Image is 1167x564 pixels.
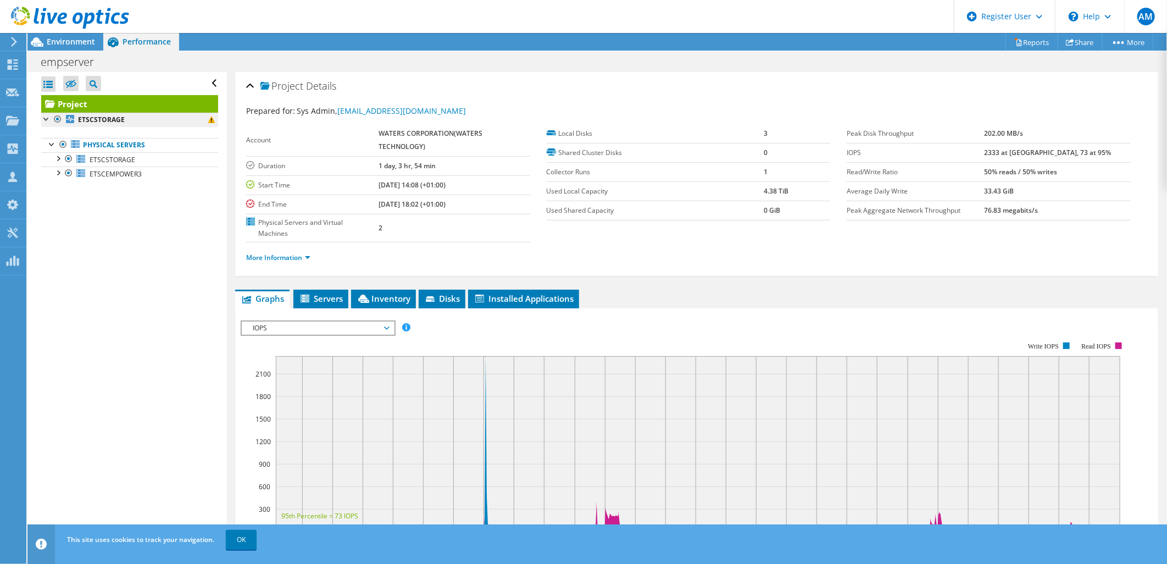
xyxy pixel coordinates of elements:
[764,148,768,157] b: 0
[246,135,379,146] label: Account
[259,505,270,514] text: 300
[1102,34,1153,51] a: More
[41,167,218,181] a: ETSCEMPOWER3
[379,129,482,151] b: WATERS CORPORATION(WATERS TECHNOLOGY)
[1081,342,1111,350] text: Read IOPS
[1028,342,1059,350] text: Write IOPS
[47,36,95,47] span: Environment
[226,530,257,550] a: OK
[764,206,781,215] b: 0 GiB
[123,36,171,47] span: Performance
[241,293,284,304] span: Graphs
[246,180,379,191] label: Start Time
[547,128,764,139] label: Local Disks
[41,95,218,113] a: Project
[547,167,764,178] label: Collector Runs
[246,253,310,262] a: More Information
[984,186,1014,196] b: 33.43 GiB
[255,392,271,401] text: 1800
[847,205,984,216] label: Peak Aggregate Network Throughput
[255,437,271,446] text: 1200
[247,322,388,335] span: IOPS
[260,81,303,92] span: Project
[1137,8,1155,25] span: AM
[67,535,214,544] span: This site uses cookies to track your navigation.
[847,167,984,178] label: Read/Write Ratio
[847,147,984,158] label: IOPS
[337,106,466,116] a: [EMAIL_ADDRESS][DOMAIN_NAME]
[984,167,1057,176] b: 50% reads / 50% writes
[379,161,436,170] b: 1 day, 3 hr, 54 min
[306,79,336,92] span: Details
[259,482,270,491] text: 600
[357,293,410,304] span: Inventory
[764,167,768,176] b: 1
[379,180,446,190] b: [DATE] 14:08 (+01:00)
[424,293,460,304] span: Disks
[246,106,295,116] label: Prepared for:
[41,138,218,152] a: Physical Servers
[847,186,984,197] label: Average Daily Write
[246,161,379,172] label: Duration
[255,369,271,379] text: 2100
[379,200,446,209] b: [DATE] 18:02 (+01:00)
[246,199,379,210] label: End Time
[764,186,789,196] b: 4.38 TiB
[90,169,142,179] span: ETSCEMPOWER3
[246,217,379,239] label: Physical Servers and Virtual Machines
[297,106,466,116] span: Sys Admin,
[984,148,1111,157] b: 2333 at [GEOGRAPHIC_DATA], 73 at 95%
[1005,34,1058,51] a: Reports
[847,128,984,139] label: Peak Disk Throughput
[547,147,764,158] label: Shared Cluster Disks
[299,293,343,304] span: Servers
[547,186,764,197] label: Used Local Capacity
[259,460,270,469] text: 900
[547,205,764,216] label: Used Shared Capacity
[1069,12,1079,21] svg: \n
[36,56,111,68] h1: empserver
[78,115,125,124] b: ETSCSTORAGE
[984,206,1038,215] b: 76.83 megabits/s
[984,129,1023,138] b: 202.00 MB/s
[41,113,218,127] a: ETSCSTORAGE
[41,152,218,167] a: ETSCSTORAGE
[764,129,768,138] b: 3
[90,155,135,164] span: ETSCSTORAGE
[379,223,382,233] b: 2
[474,293,574,304] span: Installed Applications
[255,414,271,424] text: 1500
[281,511,358,521] text: 95th Percentile = 73 IOPS
[1058,34,1103,51] a: Share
